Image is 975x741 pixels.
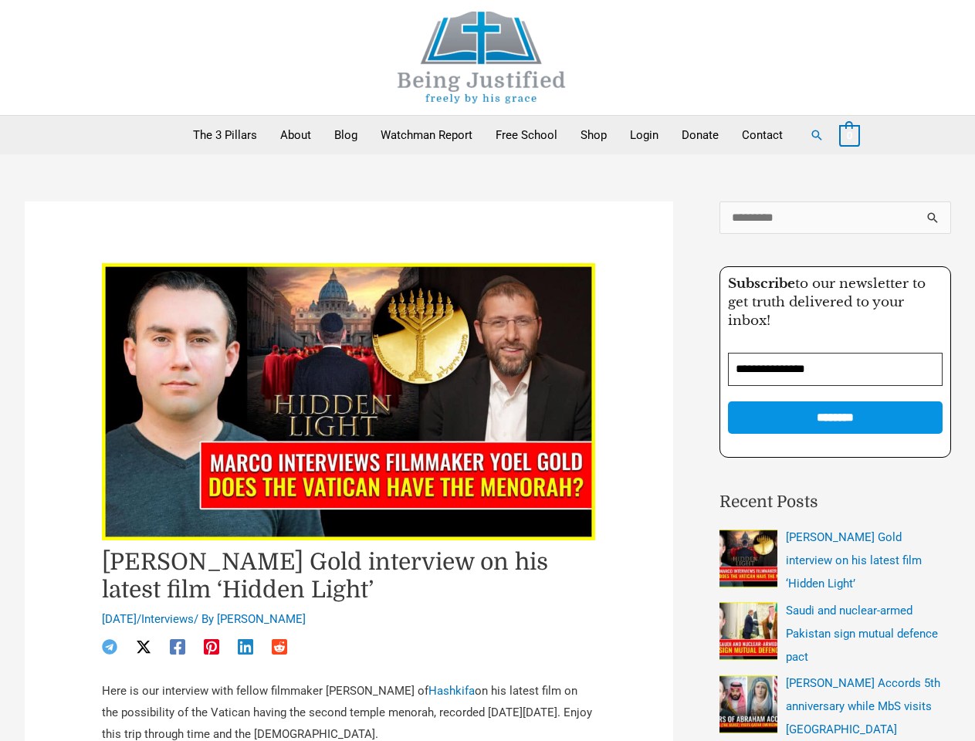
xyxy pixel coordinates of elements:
[730,116,794,154] a: Contact
[181,116,269,154] a: The 3 Pillars
[102,639,117,655] a: Telegram
[170,639,185,655] a: Facebook
[217,612,306,626] a: [PERSON_NAME]
[141,612,194,626] a: Interviews
[136,639,151,655] a: Twitter / X
[323,116,369,154] a: Blog
[569,116,618,154] a: Shop
[670,116,730,154] a: Donate
[272,639,287,655] a: Reddit
[238,639,253,655] a: Linkedin
[847,130,852,141] span: 0
[369,116,484,154] a: Watchman Report
[810,128,824,142] a: Search button
[786,604,938,664] a: Saudi and nuclear-armed Pakistan sign mutual defence pact
[484,116,569,154] a: Free School
[102,611,596,628] div: / / By
[269,116,323,154] a: About
[719,490,951,515] h2: Recent Posts
[786,530,922,590] a: [PERSON_NAME] Gold interview on his latest film ‘Hidden Light’
[181,116,794,154] nav: Primary Site Navigation
[366,12,598,103] img: Being Justified
[102,548,596,604] h1: [PERSON_NAME] Gold interview on his latest film ‘Hidden Light’
[839,128,860,142] a: View Shopping Cart, empty
[618,116,670,154] a: Login
[728,276,926,329] span: to our newsletter to get truth delivered to your inbox!
[204,639,219,655] a: Pinterest
[728,353,943,386] input: Email Address *
[102,612,137,626] span: [DATE]
[728,276,795,292] strong: Subscribe
[428,684,475,698] a: Hashkifa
